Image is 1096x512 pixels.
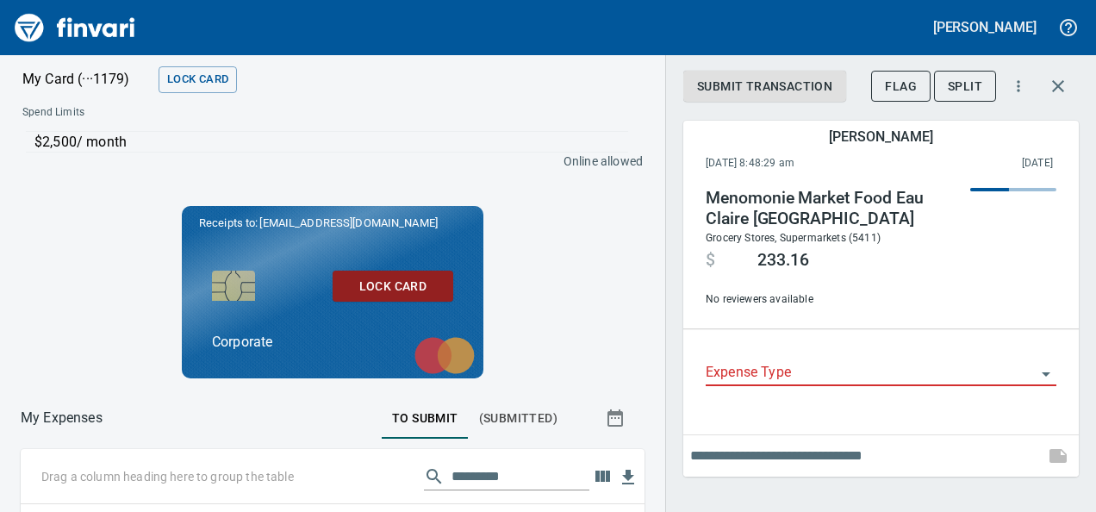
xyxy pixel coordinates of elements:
[392,408,458,429] span: To Submit
[706,232,881,244] span: Grocery Stores, Supermarkets (5411)
[479,408,557,429] span: (Submitted)
[829,128,932,146] h5: [PERSON_NAME]
[1037,66,1079,107] button: Close transaction
[159,66,237,93] button: Lock Card
[167,70,228,90] span: Lock Card
[948,76,982,97] span: Split
[615,465,641,490] button: Download table
[1037,435,1079,477] span: This records your note into the expense
[683,71,846,103] button: Submit Transaction
[1034,362,1058,386] button: Open
[885,76,917,97] span: Flag
[10,7,140,48] img: Finvari
[706,291,953,309] span: No reviewers available
[34,132,628,153] p: $2,500 / month
[199,215,466,232] p: Receipts to:
[871,71,931,103] button: Flag
[706,155,908,172] span: [DATE] 8:48:29 am
[9,153,643,170] p: Online allowed
[21,408,103,428] nav: breadcrumb
[21,408,103,428] p: My Expenses
[212,332,453,353] p: Corporate
[999,67,1037,105] button: More
[757,250,809,271] span: 233.16
[706,188,953,229] h4: Menomonie Market Food Eau Claire [GEOGRAPHIC_DATA]
[933,18,1037,36] h5: [PERSON_NAME]
[908,155,1053,172] span: This charge was settled by the merchant and appears on the 2025/09/30 statement.
[258,215,439,231] span: [EMAIL_ADDRESS][DOMAIN_NAME]
[697,76,832,97] span: Submit Transaction
[589,397,645,439] button: Show transactions within a particular date range
[929,14,1041,41] button: [PERSON_NAME]
[41,468,294,485] p: Drag a column heading here to group the table
[406,328,483,384] img: mastercard.svg
[589,464,615,490] button: Choose columns to display
[333,271,453,303] button: Lock Card
[346,276,439,297] span: Lock Card
[934,71,996,103] button: Split
[22,104,362,122] span: Spend Limits
[706,250,715,271] span: $
[22,69,152,90] p: My Card (···1179)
